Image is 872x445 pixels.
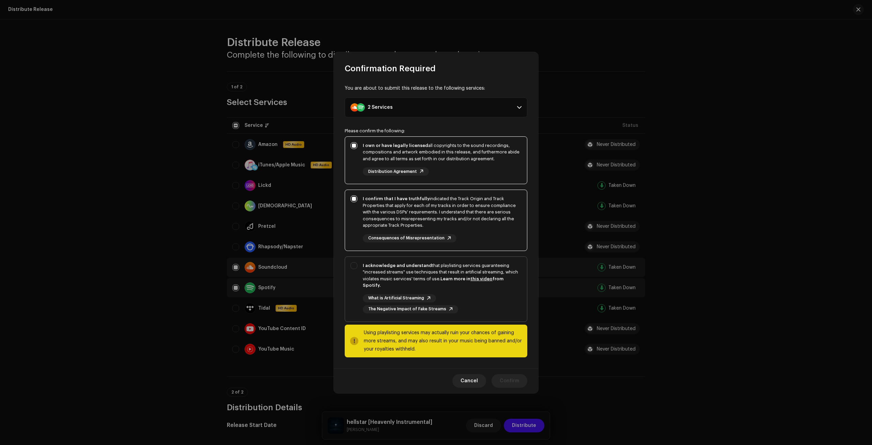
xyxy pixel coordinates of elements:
[363,277,503,288] strong: Learn more in from Spotify.
[368,296,424,300] span: What is Artificial Streaming
[345,190,527,251] p-togglebutton: I confirm that I have truthfullyindicated the Track Origin and Track Properties that apply for ea...
[461,374,478,388] span: Cancel
[345,128,527,134] div: Please confirm the following:
[363,263,432,268] strong: I acknowledge and understand
[363,195,521,229] div: indicated the Track Origin and Track Properties that apply for each of my tracks in order to ensu...
[368,236,445,240] span: Consequences of Misrepresentation
[500,374,519,388] span: Confirm
[363,196,430,201] strong: I confirm that I have truthfully
[368,105,393,110] div: 2 Services
[368,307,446,311] span: The Negative Impact of Fake Streams
[363,142,521,162] div: all copyrights to the sound recordings, compositions and artwork embodied in this release, and fu...
[452,374,486,388] button: Cancel
[345,63,436,74] span: Confirmation Required
[363,143,428,148] strong: I own or have legally licensed
[345,256,527,322] p-togglebutton: I acknowledge and understandthat playlisting services guaranteeing "increased streams" use techni...
[363,262,521,289] div: that playlisting services guaranteeing "increased streams" use techniques that result in artifici...
[368,169,417,174] span: Distribution Agreement
[345,136,527,184] p-togglebutton: I own or have legally licensedall copyrights to the sound recordings, compositions and artwork em...
[345,85,527,92] div: You are about to submit this release to the following services:
[470,277,493,281] a: this video
[364,329,522,353] div: Using playlisting services may actually ruin your chances of gaining more streams, and may also r...
[492,374,527,388] button: Confirm
[345,98,527,117] p-accordion-header: 2 Services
